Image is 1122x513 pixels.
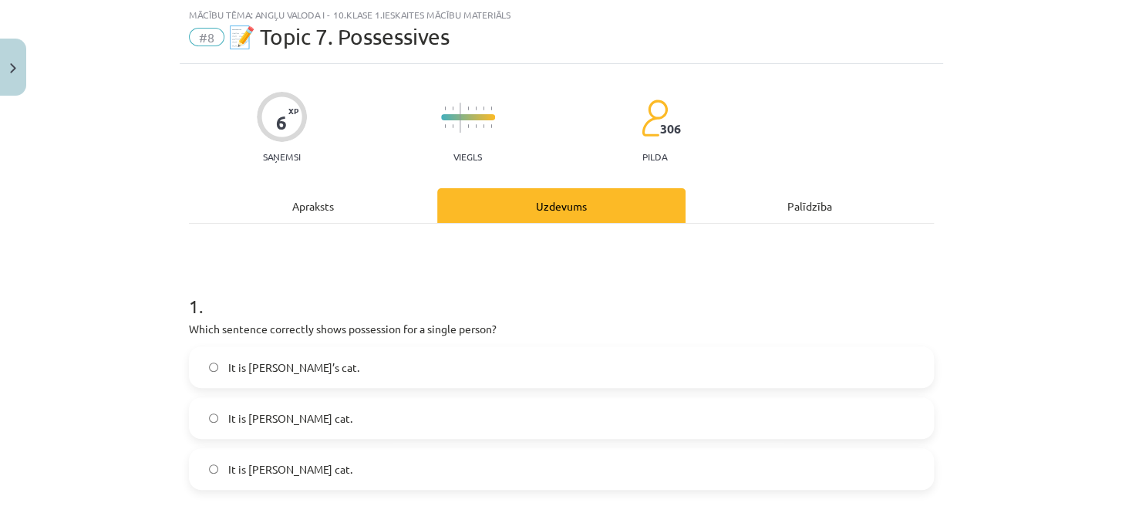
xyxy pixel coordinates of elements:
[642,151,666,162] p: pilda
[227,410,352,427] span: It is [PERSON_NAME] cat.
[189,321,934,337] p: Which sentence correctly shows possession for a single person?
[660,122,681,136] span: 306
[10,63,16,73] img: icon-close-lesson-0947bae3869378f0d4975bcd49f059093ad1ed9edebbc8119c70593378902aed.svg
[452,124,453,128] img: icon-short-line-57e1e144782c952c97e751825c79c345078a6d821885a25fce030b3d8c18986b.svg
[475,106,477,110] img: icon-short-line-57e1e144782c952c97e751825c79c345078a6d821885a25fce030b3d8c18986b.svg
[686,188,934,223] div: Palīdzība
[228,24,450,49] span: 📝 Topic 7. Possessives
[490,124,492,128] img: icon-short-line-57e1e144782c952c97e751825c79c345078a6d821885a25fce030b3d8c18986b.svg
[490,106,492,110] img: icon-short-line-57e1e144782c952c97e751825c79c345078a6d821885a25fce030b3d8c18986b.svg
[483,124,484,128] img: icon-short-line-57e1e144782c952c97e751825c79c345078a6d821885a25fce030b3d8c18986b.svg
[452,106,453,110] img: icon-short-line-57e1e144782c952c97e751825c79c345078a6d821885a25fce030b3d8c18986b.svg
[460,103,461,133] img: icon-long-line-d9ea69661e0d244f92f715978eff75569469978d946b2353a9bb055b3ed8787d.svg
[189,28,224,46] span: #8
[257,151,307,162] p: Saņemsi
[189,268,934,316] h1: 1 .
[453,151,482,162] p: Viegls
[209,363,219,373] input: It is [PERSON_NAME]’s cat.
[641,99,668,137] img: students-c634bb4e5e11cddfef0936a35e636f08e4e9abd3cc4e673bd6f9a4125e45ecb1.svg
[444,124,446,128] img: icon-short-line-57e1e144782c952c97e751825c79c345078a6d821885a25fce030b3d8c18986b.svg
[444,106,446,110] img: icon-short-line-57e1e144782c952c97e751825c79c345078a6d821885a25fce030b3d8c18986b.svg
[227,461,352,478] span: It is [PERSON_NAME] cat.
[467,106,469,110] img: icon-short-line-57e1e144782c952c97e751825c79c345078a6d821885a25fce030b3d8c18986b.svg
[483,106,484,110] img: icon-short-line-57e1e144782c952c97e751825c79c345078a6d821885a25fce030b3d8c18986b.svg
[467,124,469,128] img: icon-short-line-57e1e144782c952c97e751825c79c345078a6d821885a25fce030b3d8c18986b.svg
[189,9,934,20] div: Mācību tēma: Angļu valoda i - 10.klase 1.ieskaites mācību materiāls
[437,188,686,223] div: Uzdevums
[209,413,219,424] input: It is [PERSON_NAME] cat.
[276,112,287,133] div: 6
[189,188,437,223] div: Apraksts
[288,106,298,115] span: XP
[227,359,359,376] span: It is [PERSON_NAME]’s cat.
[475,124,477,128] img: icon-short-line-57e1e144782c952c97e751825c79c345078a6d821885a25fce030b3d8c18986b.svg
[209,464,219,474] input: It is [PERSON_NAME] cat.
